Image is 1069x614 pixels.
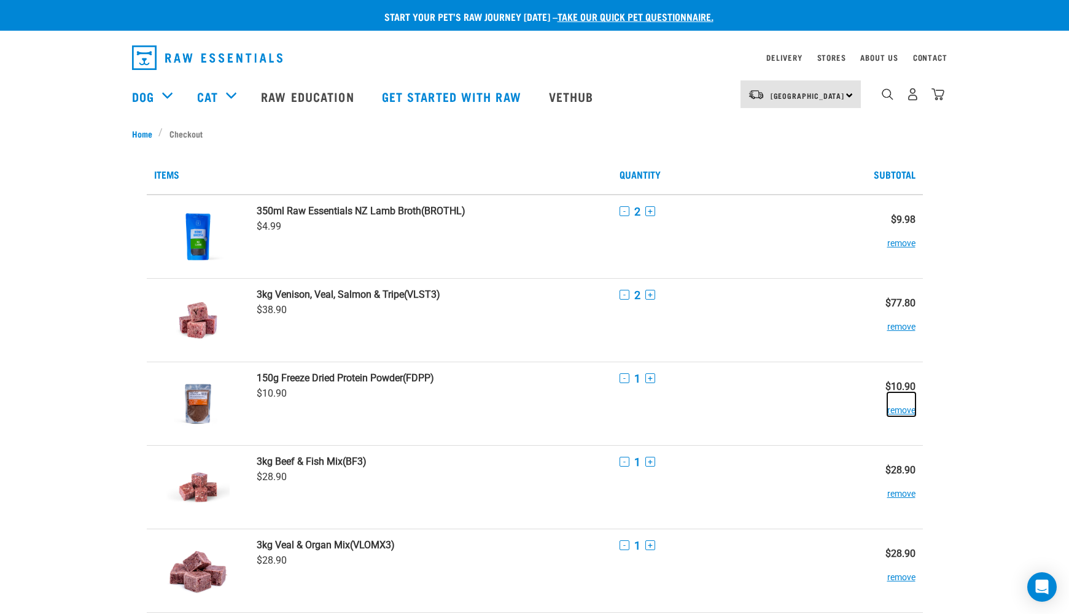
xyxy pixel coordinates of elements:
[257,554,287,566] span: $28.90
[645,457,655,467] button: +
[166,456,230,519] img: Beef & Fish Mix
[166,205,230,268] img: Raw Essentials NZ Lamb Broth
[132,127,938,140] nav: breadcrumbs
[257,205,605,217] a: 350ml Raw Essentials NZ Lamb Broth(BROTHL)
[257,372,403,384] strong: 150g Freeze Dried Protein Powder
[132,127,159,140] a: Home
[887,559,915,583] button: remove
[634,456,640,468] span: 1
[257,471,287,483] span: $28.90
[645,290,655,300] button: +
[257,456,343,467] strong: 3kg Beef & Fish Mix
[620,540,629,550] button: -
[645,206,655,216] button: +
[257,539,605,551] a: 3kg Veal & Organ Mix(VLOMX3)
[620,457,629,467] button: -
[132,87,154,106] a: Dog
[620,290,629,300] button: -
[257,304,287,316] span: $38.90
[620,206,629,216] button: -
[931,88,944,101] img: home-icon@2x.png
[845,195,922,279] td: $9.98
[845,445,922,529] td: $28.90
[612,155,845,195] th: Quantity
[845,529,922,612] td: $28.90
[558,14,713,19] a: take our quick pet questionnaire.
[860,55,898,60] a: About Us
[370,72,537,121] a: Get started with Raw
[257,205,421,217] strong: 350ml Raw Essentials NZ Lamb Broth
[166,539,230,602] img: Veal & Organ Mix
[132,45,282,70] img: Raw Essentials Logo
[257,289,404,300] strong: 3kg Venison, Veal, Salmon & Tripe
[882,88,893,100] img: home-icon-1@2x.png
[634,289,640,301] span: 2
[887,309,915,333] button: remove
[634,372,640,385] span: 1
[845,362,922,445] td: $10.90
[766,55,802,60] a: Delivery
[147,155,612,195] th: Items
[257,456,605,467] a: 3kg Beef & Fish Mix(BF3)
[166,372,230,435] img: Freeze Dried Protein Powder
[845,278,922,362] td: $77.80
[645,540,655,550] button: +
[257,220,281,232] span: $4.99
[634,539,640,552] span: 1
[817,55,846,60] a: Stores
[257,372,605,384] a: 150g Freeze Dried Protein Powder(FDPP)
[257,539,350,551] strong: 3kg Veal & Organ Mix
[771,93,845,98] span: [GEOGRAPHIC_DATA]
[887,476,915,500] button: remove
[257,387,287,399] span: $10.90
[906,88,919,101] img: user.png
[257,289,605,300] a: 3kg Venison, Veal, Salmon & Tripe(VLST3)
[634,205,640,218] span: 2
[887,225,915,249] button: remove
[620,373,629,383] button: -
[537,72,609,121] a: Vethub
[1027,572,1057,602] div: Open Intercom Messenger
[122,41,947,75] nav: dropdown navigation
[845,155,922,195] th: Subtotal
[249,72,369,121] a: Raw Education
[887,392,915,416] button: remove
[645,373,655,383] button: +
[913,55,947,60] a: Contact
[748,89,764,100] img: van-moving.png
[197,87,218,106] a: Cat
[166,289,230,352] img: Venison, Veal, Salmon & Tripe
